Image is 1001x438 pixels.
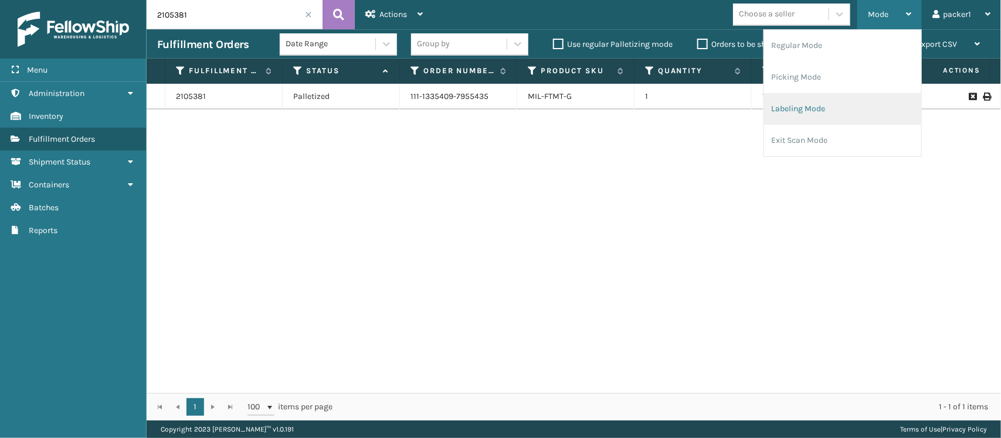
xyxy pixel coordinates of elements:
div: Date Range [286,38,376,50]
span: Reports [29,225,57,235]
div: Group by [417,38,450,50]
div: 1 - 1 of 1 items [349,401,988,413]
i: Print Label [983,93,990,101]
span: Actions [906,61,988,80]
span: Actions [379,9,407,19]
label: Product SKU [541,66,612,76]
label: Use regular Palletizing mode [553,39,673,49]
span: items per page [247,398,333,416]
h3: Fulfillment Orders [157,37,249,52]
span: Fulfillment Orders [29,134,95,144]
li: Picking Mode [764,61,921,93]
label: Quantity [658,66,729,76]
span: 100 [247,401,265,413]
img: logo [18,12,129,47]
td: Palletized [283,84,400,109]
label: Fulfillment Order Id [189,66,260,76]
span: Menu [27,65,47,75]
label: Order Number [423,66,494,76]
label: Orders to be shipped [DATE] [697,39,811,49]
a: 1ZH0R7060327400420 [762,91,845,101]
span: Containers [29,180,69,190]
span: Mode [868,9,888,19]
div: Choose a seller [739,8,795,20]
li: Exit Scan Mode [764,125,921,156]
i: Request to Be Cancelled [969,93,976,101]
a: Privacy Policy [942,425,987,433]
li: Regular Mode [764,30,921,61]
td: 1 [634,84,752,109]
a: 2105381 [176,91,206,102]
span: Batches [29,203,59,213]
span: Inventory [29,111,63,121]
td: 111-1335409-7955435 [400,84,517,109]
span: Shipment Status [29,157,90,167]
div: | [900,420,987,438]
label: Status [306,66,377,76]
li: Labeling Mode [764,93,921,125]
p: Copyright 2023 [PERSON_NAME]™ v 1.0.191 [161,420,294,438]
a: Terms of Use [900,425,941,433]
a: MIL-FTMT-G [528,91,572,101]
a: 1 [186,398,204,416]
span: Administration [29,88,84,98]
span: Export CSV [917,39,957,49]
